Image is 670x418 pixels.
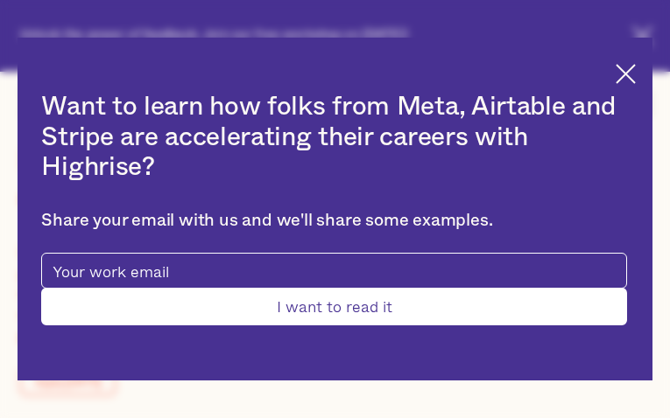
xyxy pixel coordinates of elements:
[616,64,636,84] img: Cross icon
[41,288,626,325] input: I want to read it
[41,253,626,325] form: pop-up-modal-form
[41,211,626,232] div: Share your email with us and we'll share some examples.
[41,253,626,289] input: Your work email
[41,92,626,183] h2: Want to learn how folks from Meta, Airtable and Stripe are accelerating their careers with Highrise?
